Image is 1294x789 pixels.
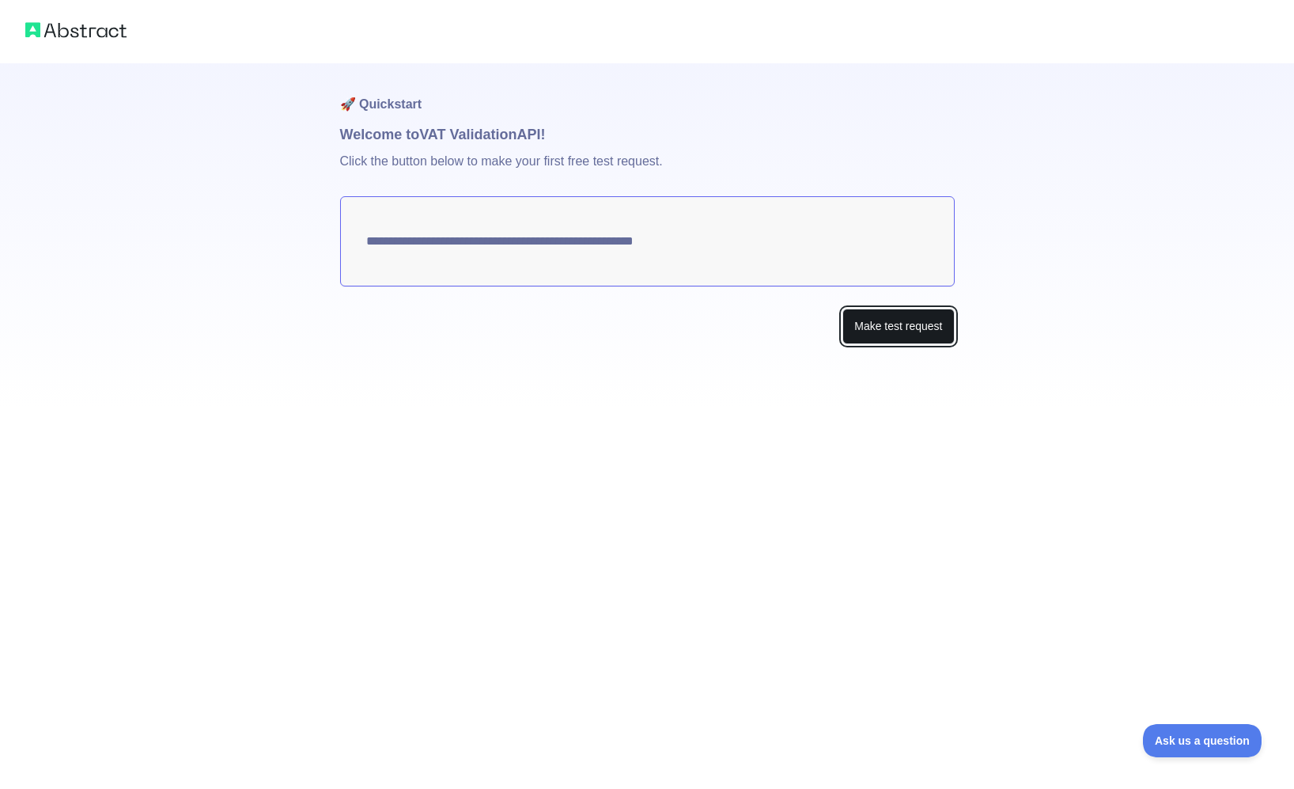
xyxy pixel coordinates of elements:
[340,63,955,123] h1: 🚀 Quickstart
[25,19,127,41] img: Abstract logo
[842,309,954,344] button: Make test request
[340,146,955,196] p: Click the button below to make your first free test request.
[340,123,955,146] h1: Welcome to VAT Validation API!
[1143,724,1262,757] iframe: Toggle Customer Support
